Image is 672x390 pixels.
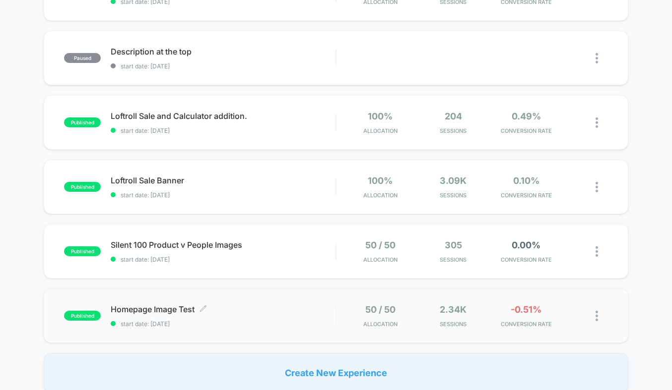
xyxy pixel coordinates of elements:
span: Allocation [363,127,398,134]
span: CONVERSION RATE [492,127,560,134]
span: Loftroll Sale and Calculator addition. [111,111,336,121]
span: CONVERSION RATE [492,321,560,328]
span: Description at the top [111,47,336,56]
span: Silent 100 Product v People Images [111,240,336,250]
span: 2.34k [440,304,467,315]
span: start date: [DATE] [111,256,336,263]
span: start date: [DATE] [111,127,336,134]
span: 3.09k [440,175,467,186]
span: Allocation [363,256,398,263]
span: Homepage Image Test [111,304,336,314]
span: start date: [DATE] [111,320,336,328]
span: start date: [DATE] [111,62,336,70]
span: Sessions [419,127,487,134]
span: 0.49% [512,111,541,121]
span: paused [64,53,101,63]
span: 100% [368,175,393,186]
span: 50 / 50 [365,240,396,250]
img: close [596,311,598,321]
span: Allocation [363,192,398,199]
span: Sessions [419,256,487,263]
span: 0.10% [513,175,539,186]
span: published [64,182,101,192]
img: close [596,246,598,257]
span: CONVERSION RATE [492,256,560,263]
span: 204 [445,111,462,121]
span: Sessions [419,321,487,328]
img: close [596,53,598,63]
span: published [64,246,101,256]
span: -0.51% [511,304,541,315]
span: CONVERSION RATE [492,192,560,199]
span: 100% [368,111,393,121]
span: Allocation [363,321,398,328]
span: 305 [445,240,462,250]
span: 0.00% [512,240,540,250]
img: close [596,182,598,192]
span: Sessions [419,192,487,199]
span: published [64,117,101,127]
span: start date: [DATE] [111,191,336,199]
span: published [64,311,101,321]
span: 50 / 50 [365,304,396,315]
span: Loftroll Sale Banner [111,175,336,185]
img: close [596,117,598,128]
